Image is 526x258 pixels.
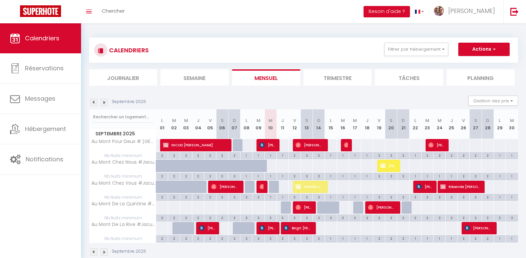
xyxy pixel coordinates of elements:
[470,214,481,221] div: 2
[156,152,168,158] div: 2
[397,173,409,179] div: 2
[313,235,325,241] div: 2
[373,109,385,139] th: 19
[289,152,301,158] div: 2
[373,235,385,241] div: 2
[304,69,372,86] li: Trimestre
[25,34,59,42] span: Calendriers
[284,222,312,234] span: Birgit [PERSON_NAME]
[434,152,445,158] div: 2
[192,214,204,221] div: 2
[204,235,216,241] div: 2
[434,235,445,241] div: 1
[204,109,216,139] th: 05
[434,173,445,179] div: 1
[421,109,433,139] th: 23
[301,152,313,158] div: 2
[269,117,273,124] abbr: M
[458,43,510,56] button: Actions
[458,109,470,139] th: 26
[180,194,192,200] div: 2
[168,235,180,241] div: 2
[265,194,277,200] div: 1
[341,117,345,124] abbr: M
[180,214,192,221] div: 2
[192,152,204,158] div: 2
[373,173,385,179] div: 2
[90,160,157,165] span: Au Mont Chez Nous #Jacuzzi et Sauna#
[494,109,506,139] th: 29
[438,117,442,124] abbr: M
[102,7,125,14] span: Chercher
[380,159,396,172] span: [PERSON_NAME]
[301,173,313,179] div: 2
[216,235,228,241] div: 2
[168,214,180,221] div: 2
[458,152,469,158] div: 2
[192,194,204,200] div: 2
[296,180,324,193] span: Famille Jouan
[209,117,212,124] abbr: V
[296,201,312,214] span: [PERSON_NAME] Et [PERSON_NAME] [PERSON_NAME] Anaëlle Et [PERSON_NAME]
[506,152,518,158] div: 1
[494,173,506,179] div: 1
[168,173,180,179] div: 2
[204,173,216,179] div: 2
[252,173,264,179] div: 1
[199,222,215,234] span: [PERSON_NAME]
[470,235,481,241] div: 2
[313,194,325,200] div: 2
[296,139,324,151] span: [PERSON_NAME]
[494,235,506,241] div: 1
[499,117,501,124] abbr: L
[89,173,156,180] span: Nb Nuits minimum
[228,173,240,179] div: 2
[486,117,489,124] abbr: D
[349,152,361,158] div: 1
[313,152,325,158] div: 2
[93,111,152,123] input: Rechercher un logement...
[240,152,252,158] div: 1
[325,109,337,139] th: 15
[364,6,410,17] button: Besoin d'aide ?
[192,235,204,241] div: 2
[305,117,308,124] abbr: S
[494,152,506,158] div: 1
[344,139,348,151] span: [PERSON_NAME]
[252,235,264,241] div: 2
[240,214,252,221] div: 2
[216,194,228,200] div: 2
[337,173,349,179] div: 1
[313,173,325,179] div: 2
[325,235,337,241] div: 1
[265,235,277,241] div: 2
[440,180,480,193] span: Réservée [PERSON_NAME]
[474,117,477,124] abbr: S
[416,180,432,193] span: [PERSON_NAME]
[281,117,284,124] abbr: J
[313,109,325,139] th: 14
[168,152,180,158] div: 2
[422,214,433,221] div: 2
[20,5,61,17] img: Super Booking
[361,235,373,241] div: 1
[25,94,55,103] span: Messages
[256,117,260,124] abbr: M
[107,43,149,58] h3: CALENDRIERS
[168,109,180,139] th: 02
[397,152,409,158] div: 2
[337,109,349,139] th: 16
[233,117,236,124] abbr: D
[204,194,216,200] div: 2
[265,152,277,158] div: 1
[245,117,247,124] abbr: L
[468,96,518,106] button: Gestion des prix
[385,109,397,139] th: 20
[172,117,176,124] abbr: M
[494,194,506,200] div: 1
[361,194,373,200] div: 1
[409,109,421,139] th: 22
[446,235,457,241] div: 1
[447,69,515,86] li: Planning
[90,181,157,186] span: Au Mont Chez Vous #Jacuzzi et Vue [GEOGRAPHIC_DATA]#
